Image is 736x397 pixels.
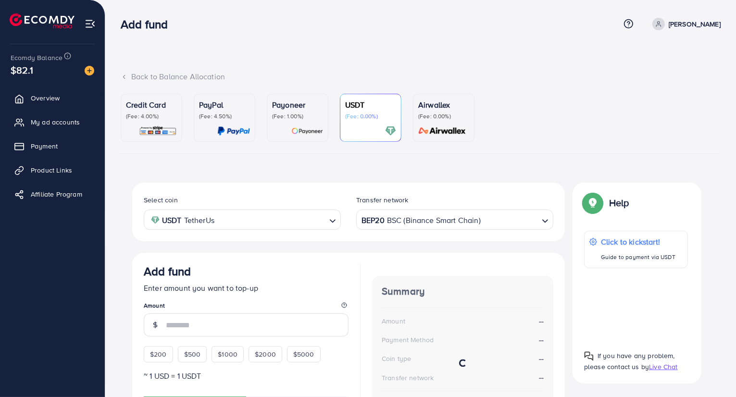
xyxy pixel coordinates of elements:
[7,136,98,156] a: Payment
[162,213,182,227] strong: USDT
[387,213,481,227] span: BSC (Binance Smart Chain)
[151,216,160,224] img: coin
[150,349,167,359] span: $200
[418,112,469,120] p: (Fee: 0.00%)
[31,189,82,199] span: Affiliate Program
[272,99,323,111] p: Payoneer
[609,197,629,209] p: Help
[199,99,250,111] p: PayPal
[121,17,175,31] h3: Add fund
[10,13,75,28] img: logo
[7,161,98,180] a: Product Links
[356,195,409,205] label: Transfer network
[601,251,675,263] p: Guide to payment via USDT
[7,112,98,132] a: My ad accounts
[144,282,349,294] p: Enter amount you want to top-up
[7,88,98,108] a: Overview
[217,212,325,227] input: Search for option
[31,141,58,151] span: Payment
[293,349,314,359] span: $5000
[139,125,177,136] img: card
[217,125,250,136] img: card
[126,99,177,111] p: Credit Card
[31,165,72,175] span: Product Links
[11,63,33,77] span: $82.1
[418,99,469,111] p: Airwallex
[695,354,729,390] iframe: Chat
[415,125,469,136] img: card
[649,18,721,30] a: [PERSON_NAME]
[669,18,721,30] p: [PERSON_NAME]
[584,351,675,372] span: If you have any problem, please contact us by
[85,18,96,29] img: menu
[218,349,237,359] span: $1000
[385,125,396,136] img: card
[7,185,98,204] a: Affiliate Program
[272,112,323,120] p: (Fee: 1.00%)
[482,212,538,227] input: Search for option
[85,66,94,75] img: image
[345,99,396,111] p: USDT
[184,349,201,359] span: $500
[291,125,323,136] img: card
[584,351,594,361] img: Popup guide
[31,117,80,127] span: My ad accounts
[11,53,62,62] span: Ecomdy Balance
[601,236,675,248] p: Click to kickstart!
[584,194,601,211] img: Popup guide
[345,112,396,120] p: (Fee: 0.00%)
[121,71,721,82] div: Back to Balance Allocation
[144,210,341,229] div: Search for option
[199,112,250,120] p: (Fee: 4.50%)
[144,301,349,313] legend: Amount
[144,264,191,278] h3: Add fund
[184,213,214,227] span: TetherUs
[31,93,60,103] span: Overview
[144,370,349,382] p: ~ 1 USD = 1 USDT
[144,195,178,205] label: Select coin
[649,362,677,372] span: Live Chat
[255,349,276,359] span: $2000
[362,213,385,227] strong: BEP20
[126,112,177,120] p: (Fee: 4.00%)
[356,210,553,229] div: Search for option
